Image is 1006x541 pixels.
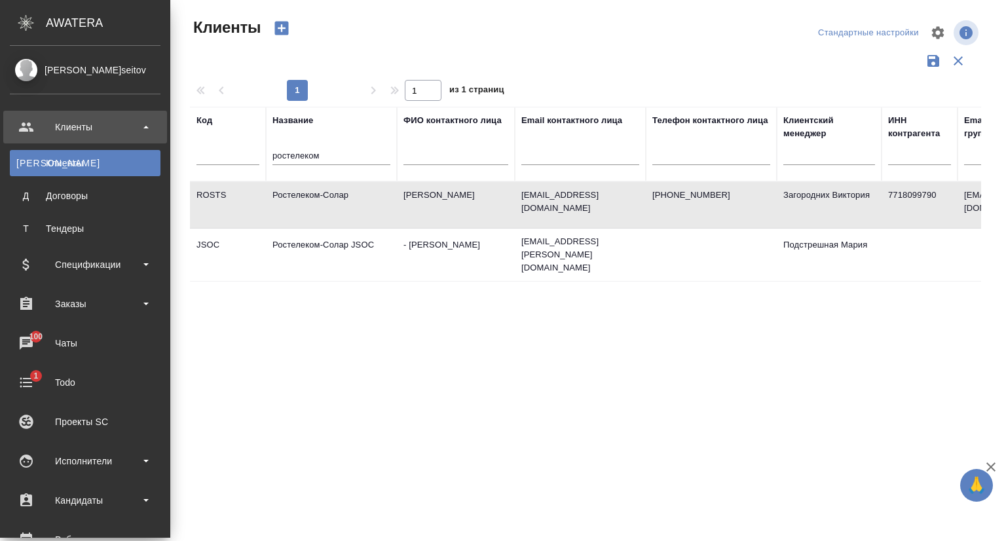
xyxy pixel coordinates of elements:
[10,451,160,471] div: Исполнители
[652,189,770,202] p: [PHONE_NUMBER]
[397,182,515,228] td: [PERSON_NAME]
[16,189,154,202] div: Договоры
[10,333,160,353] div: Чаты
[16,157,154,170] div: Клиенты
[403,114,502,127] div: ФИО контактного лица
[10,63,160,77] div: [PERSON_NAME]seitov
[921,48,946,73] button: Сохранить фильтры
[266,182,397,228] td: Ростелеком-Солар
[22,330,51,343] span: 100
[882,182,958,228] td: 7718099790
[3,366,167,399] a: 1Todo
[777,232,882,278] td: Подстрешная Мария
[960,469,993,502] button: 🙏
[521,189,639,215] p: [EMAIL_ADDRESS][DOMAIN_NAME]
[26,369,46,382] span: 1
[449,82,504,101] span: из 1 страниц
[922,17,954,48] span: Настроить таблицу
[888,114,951,140] div: ИНН контрагента
[815,23,922,43] div: split button
[190,232,266,278] td: JSOC
[10,117,160,137] div: Клиенты
[266,232,397,278] td: Ростелеком-Солар JSOC
[777,182,882,228] td: Загородних Виктория
[10,150,160,176] a: [PERSON_NAME]Клиенты
[521,235,639,274] p: [EMAIL_ADDRESS][PERSON_NAME][DOMAIN_NAME]
[10,294,160,314] div: Заказы
[46,10,170,36] div: AWATERA
[10,255,160,274] div: Спецификации
[783,114,875,140] div: Клиентский менеджер
[10,183,160,209] a: ДДоговоры
[10,215,160,242] a: ТТендеры
[10,412,160,432] div: Проекты SC
[397,232,515,278] td: - [PERSON_NAME]
[652,114,768,127] div: Телефон контактного лица
[16,222,154,235] div: Тендеры
[3,327,167,360] a: 100Чаты
[10,491,160,510] div: Кандидаты
[3,405,167,438] a: Проекты SC
[196,114,212,127] div: Код
[190,182,266,228] td: ROSTS
[521,114,622,127] div: Email контактного лица
[946,48,971,73] button: Сбросить фильтры
[266,17,297,39] button: Создать
[965,472,988,499] span: 🙏
[954,20,981,45] span: Посмотреть информацию
[272,114,313,127] div: Название
[190,17,261,38] span: Клиенты
[10,373,160,392] div: Todo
